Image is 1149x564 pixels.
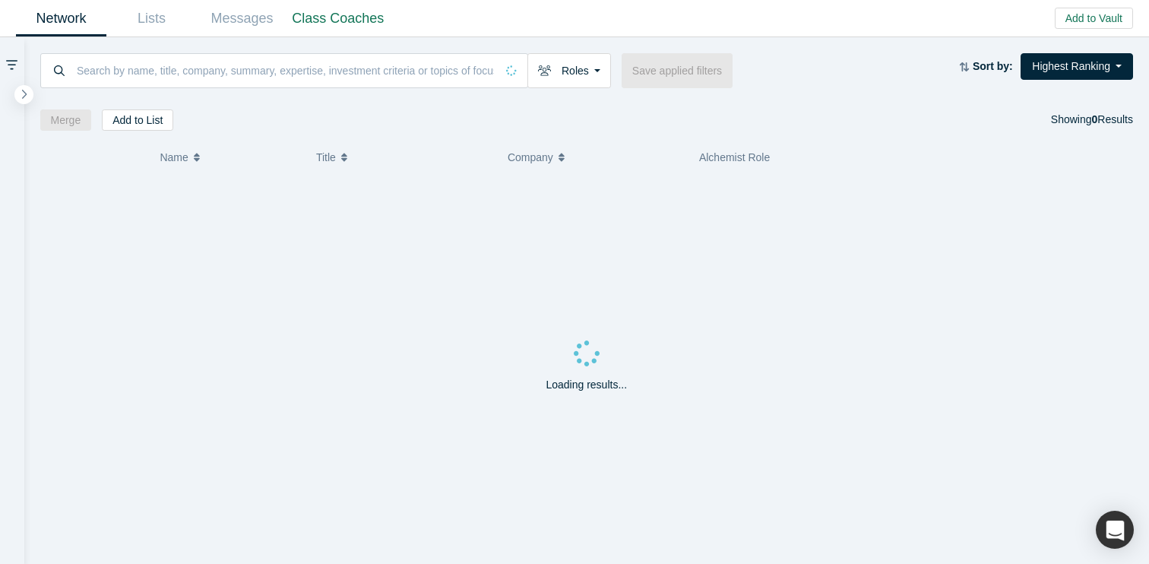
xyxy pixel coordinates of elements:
[973,60,1013,72] strong: Sort by:
[699,151,770,163] span: Alchemist Role
[527,53,611,88] button: Roles
[160,141,188,173] span: Name
[622,53,733,88] button: Save applied filters
[1055,8,1133,29] button: Add to Vault
[316,141,492,173] button: Title
[508,141,553,173] span: Company
[75,52,495,88] input: Search by name, title, company, summary, expertise, investment criteria or topics of focus
[546,377,627,393] p: Loading results...
[40,109,92,131] button: Merge
[197,1,287,36] a: Messages
[287,1,389,36] a: Class Coaches
[316,141,336,173] span: Title
[16,1,106,36] a: Network
[102,109,173,131] button: Add to List
[106,1,197,36] a: Lists
[1092,113,1098,125] strong: 0
[508,141,683,173] button: Company
[160,141,300,173] button: Name
[1021,53,1133,80] button: Highest Ranking
[1051,109,1133,131] div: Showing
[1092,113,1133,125] span: Results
